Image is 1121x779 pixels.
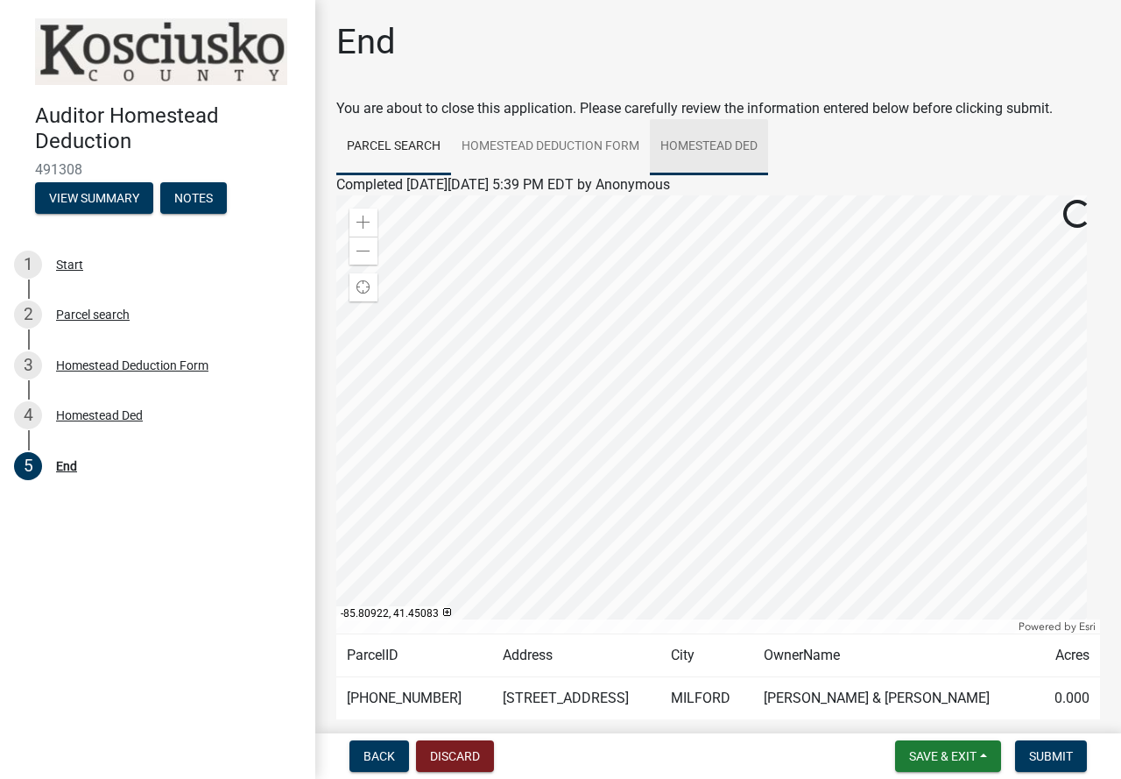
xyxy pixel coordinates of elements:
[160,182,227,214] button: Notes
[56,308,130,321] div: Parcel search
[35,192,153,206] wm-modal-confirm: Summary
[492,634,661,677] td: Address
[336,677,492,720] td: [PHONE_NUMBER]
[14,351,42,379] div: 3
[1015,740,1087,772] button: Submit
[160,192,227,206] wm-modal-confirm: Notes
[753,634,1036,677] td: OwnerName
[650,119,768,175] a: Homestead Ded
[1029,749,1073,763] span: Submit
[56,359,208,372] div: Homestead Deduction Form
[14,401,42,429] div: 4
[14,251,42,279] div: 1
[336,634,492,677] td: ParcelID
[56,409,143,421] div: Homestead Ded
[56,460,77,472] div: End
[660,634,752,677] td: City
[349,237,377,265] div: Zoom out
[1036,677,1100,720] td: 0.000
[336,119,451,175] a: Parcel search
[753,677,1036,720] td: [PERSON_NAME] & [PERSON_NAME]
[363,749,395,763] span: Back
[349,273,377,301] div: Find my location
[660,677,752,720] td: MILFORD
[909,749,976,763] span: Save & Exit
[492,677,661,720] td: [STREET_ADDRESS]
[336,98,1100,754] div: You are about to close this application. Please carefully review the information entered below be...
[14,452,42,480] div: 5
[336,21,396,63] h1: End
[35,161,280,178] span: 491308
[349,209,377,237] div: Zoom in
[35,103,301,154] h4: Auditor Homestead Deduction
[1036,634,1100,677] td: Acres
[35,18,287,85] img: Kosciusko County, Indiana
[56,258,83,271] div: Start
[1079,620,1096,633] a: Esri
[35,182,153,214] button: View Summary
[895,740,1001,772] button: Save & Exit
[451,119,650,175] a: Homestead Deduction Form
[416,740,494,772] button: Discard
[349,740,409,772] button: Back
[336,176,670,193] span: Completed [DATE][DATE] 5:39 PM EDT by Anonymous
[14,301,42,329] div: 2
[1014,620,1100,634] div: Powered by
